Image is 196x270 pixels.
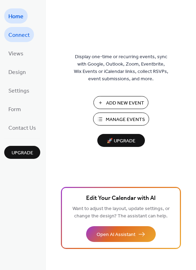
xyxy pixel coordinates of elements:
[4,146,40,159] button: Upgrade
[93,113,149,126] button: Manage Events
[106,116,145,123] span: Manage Events
[72,204,170,221] span: Want to adjust the layout, update settings, or change the design? The assistant can help.
[4,8,28,23] a: Home
[4,101,25,116] a: Form
[8,30,30,41] span: Connect
[8,48,23,59] span: Views
[74,53,168,83] span: Display one-time or recurring events, sync with Google, Outlook, Zoom, Eventbrite, Wix Events or ...
[93,96,148,109] button: Add New Event
[106,100,144,107] span: Add New Event
[86,226,156,242] button: Open AI Assistant
[4,27,34,42] a: Connect
[8,11,23,22] span: Home
[4,83,34,98] a: Settings
[101,136,141,146] span: 🚀 Upgrade
[4,46,28,61] a: Views
[4,120,40,135] a: Contact Us
[97,134,145,147] button: 🚀 Upgrade
[8,67,26,78] span: Design
[4,64,30,79] a: Design
[86,194,156,203] span: Edit Your Calendar with AI
[8,86,29,96] span: Settings
[8,123,36,134] span: Contact Us
[8,104,21,115] span: Form
[12,149,33,157] span: Upgrade
[97,231,135,238] span: Open AI Assistant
